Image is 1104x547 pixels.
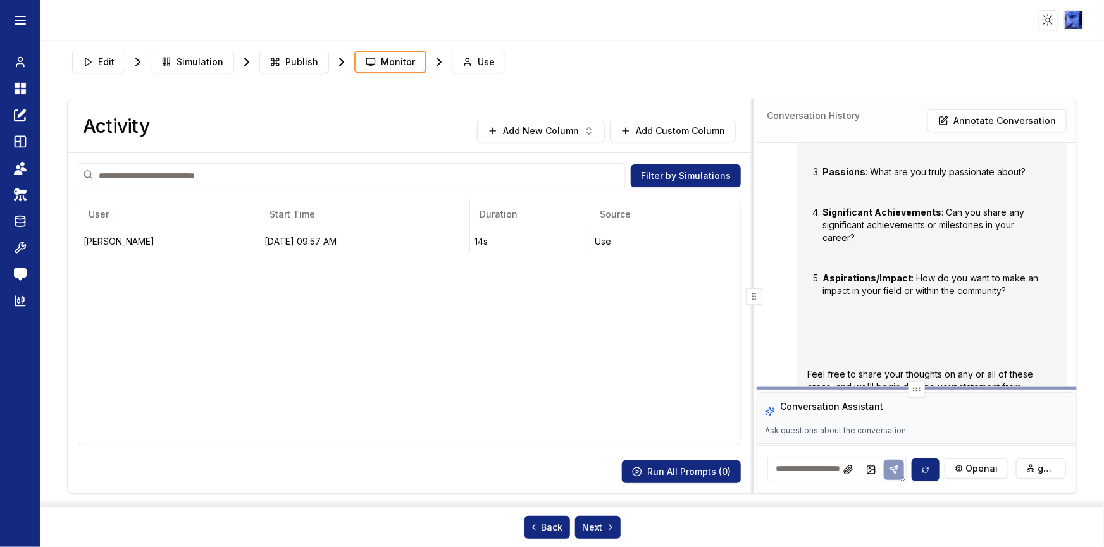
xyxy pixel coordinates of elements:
h3: Activity [83,114,149,137]
p: Annotate Conversation [953,114,1056,127]
button: Edit [72,51,125,73]
span: Source [600,208,631,221]
strong: Passions [822,166,865,177]
h3: Conversation History [767,109,860,122]
span: Edit [98,56,115,68]
button: Simulation [151,51,234,73]
p: Feel free to share your thoughts on any or all of these areas, and we'll begin drafting your stat... [807,368,1041,406]
button: Monitor [354,51,426,73]
span: Back [529,521,563,534]
img: ACg8ocLIQrZOk08NuYpm7ecFLZE0xiClguSD1EtfFjuoGWgIgoqgD8A6FQ=s96-c [1065,11,1083,29]
strong: Aspirations/Impact [822,273,912,283]
li: : Can you share any significant achievements or milestones in your career? [822,206,1041,244]
span: User [89,208,109,221]
button: Publish [259,51,329,73]
button: Filter by Simulations [631,164,741,187]
span: Duration [480,208,518,221]
span: gpt-4o [1038,462,1055,475]
li: : What are you truly passionate about? [822,166,1041,178]
p: Ask questions about the conversation [765,426,906,436]
div: Misha Sulpovar [84,235,254,248]
button: Back [524,516,570,539]
span: Next [583,521,616,534]
strong: Significant Achievements [822,207,941,218]
img: feedback [14,268,27,281]
span: Simulation [177,56,223,68]
button: Add New Column [477,120,605,142]
button: Add Custom Column [610,120,736,142]
button: Annotate Conversation [927,109,1067,132]
div: 09/22/25, 09:57 AM [264,235,464,248]
div: 14s [475,235,585,248]
span: openai [965,462,998,475]
button: gpt-4o [1016,458,1066,479]
button: Run All Prompts (0) [622,460,741,483]
h3: Conversation Assistant [780,400,883,413]
span: Publish [285,56,318,68]
button: Sync model selection with the edit page [912,458,940,481]
li: : How do you want to make an impact in your field or within the community? [822,272,1041,297]
span: Monitor [381,56,415,68]
span: Start Time [270,208,315,221]
div: Use [595,235,735,248]
span: Use [478,56,495,68]
button: Use [452,51,505,73]
button: Next [575,516,621,539]
button: openai [945,458,1008,479]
